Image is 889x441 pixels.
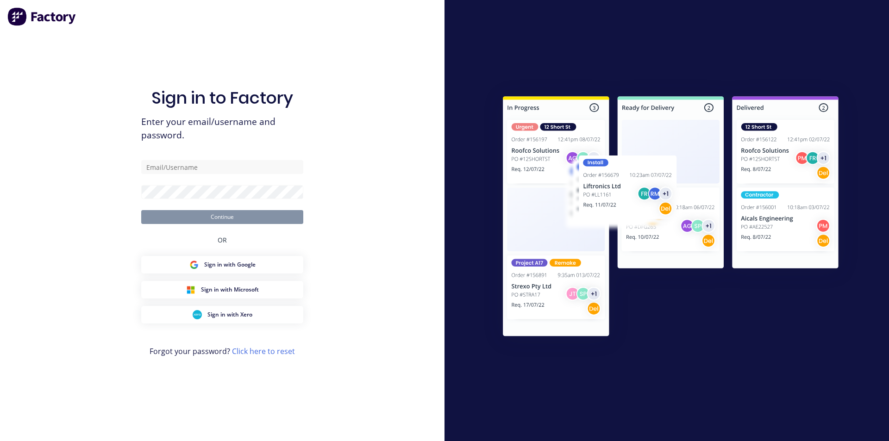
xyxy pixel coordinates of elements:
input: Email/Username [141,160,303,174]
span: Sign in with Google [204,261,256,269]
span: Enter your email/username and password. [141,115,303,142]
img: Google Sign in [189,260,199,269]
button: Microsoft Sign inSign in with Microsoft [141,281,303,298]
img: Microsoft Sign in [186,285,195,294]
div: OR [218,224,227,256]
button: Xero Sign inSign in with Xero [141,306,303,323]
span: Sign in with Xero [207,311,252,319]
img: Xero Sign in [193,310,202,319]
span: Sign in with Microsoft [201,286,259,294]
a: Click here to reset [232,346,295,356]
button: Continue [141,210,303,224]
img: Sign in [482,78,859,358]
h1: Sign in to Factory [151,88,293,108]
span: Forgot your password? [150,346,295,357]
button: Google Sign inSign in with Google [141,256,303,273]
img: Factory [7,7,77,26]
